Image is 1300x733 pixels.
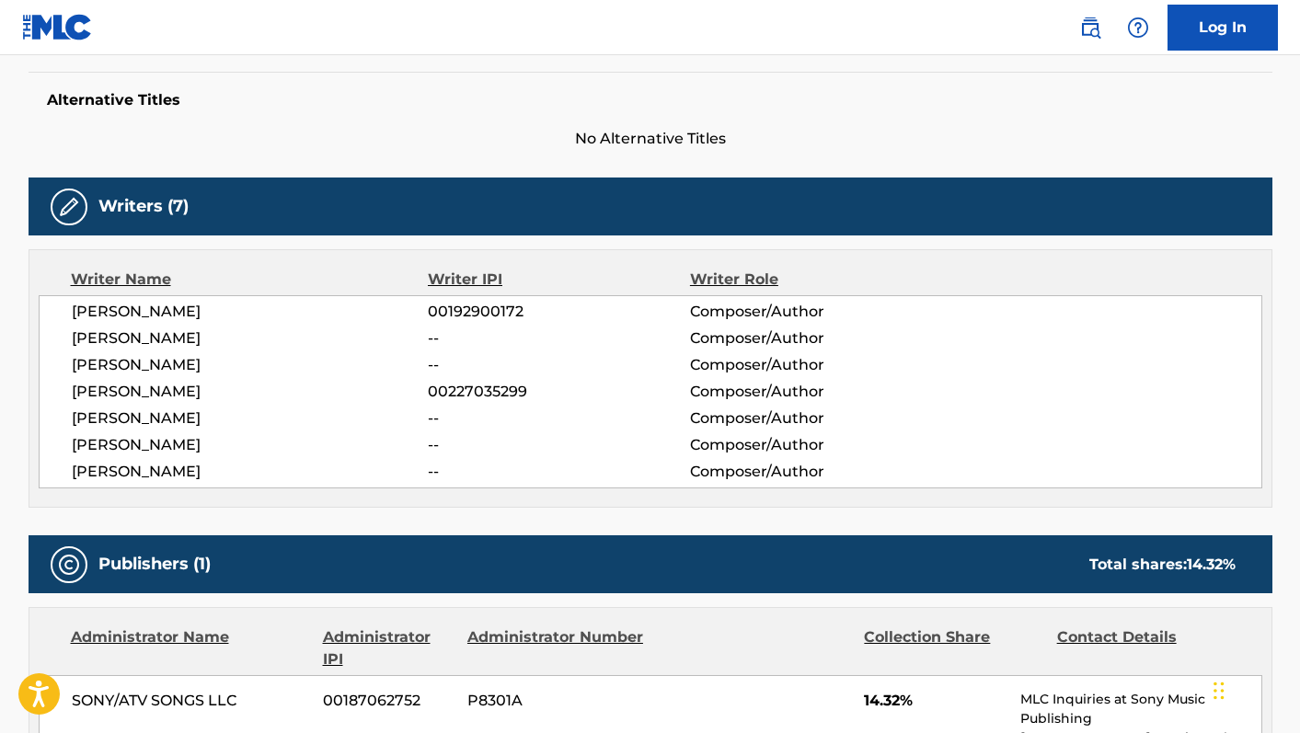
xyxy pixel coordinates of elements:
span: Composer/Author [690,381,928,403]
div: Administrator Name [71,626,309,670]
span: Composer/Author [690,354,928,376]
span: P8301A [467,690,646,712]
a: Log In [1168,5,1278,51]
h5: Alternative Titles [47,91,1254,109]
span: [PERSON_NAME] [72,327,429,349]
div: Writer Role [690,269,928,291]
img: search [1079,17,1101,39]
span: Composer/Author [690,327,928,349]
div: Administrator Number [467,626,646,670]
div: Administrator IPI [323,626,454,670]
span: No Alternative Titles [29,128,1272,150]
span: -- [428,327,689,349]
span: 00192900172 [428,301,689,323]
h5: Publishers (1) [98,554,211,575]
div: Total shares: [1089,554,1236,576]
span: -- [428,354,689,376]
img: Writers [58,196,80,218]
iframe: Chat Widget [1208,645,1300,733]
span: -- [428,434,689,456]
span: Composer/Author [690,301,928,323]
div: Collection Share [864,626,1042,670]
span: [PERSON_NAME] [72,434,429,456]
span: -- [428,461,689,483]
span: SONY/ATV SONGS LLC [72,690,310,712]
span: [PERSON_NAME] [72,301,429,323]
div: Help [1120,9,1156,46]
div: Drag [1214,663,1225,718]
span: 00187062752 [323,690,454,712]
span: 14.32% [864,690,1007,712]
span: 14.32 % [1187,555,1236,573]
span: [PERSON_NAME] [72,381,429,403]
div: Writer IPI [428,269,690,291]
div: Writer Name [71,269,429,291]
div: Contact Details [1057,626,1236,670]
span: Composer/Author [690,434,928,456]
span: [PERSON_NAME] [72,461,429,483]
span: [PERSON_NAME] [72,407,429,429]
span: Composer/Author [690,461,928,483]
span: -- [428,407,689,429]
img: Publishers [58,554,80,576]
span: [PERSON_NAME] [72,354,429,376]
p: MLC Inquiries at Sony Music Publishing [1020,690,1260,728]
img: MLC Logo [22,14,93,40]
img: help [1127,17,1149,39]
span: Composer/Author [690,407,928,429]
h5: Writers (7) [98,196,189,217]
a: Public Search [1072,9,1109,46]
span: 00227035299 [428,381,689,403]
